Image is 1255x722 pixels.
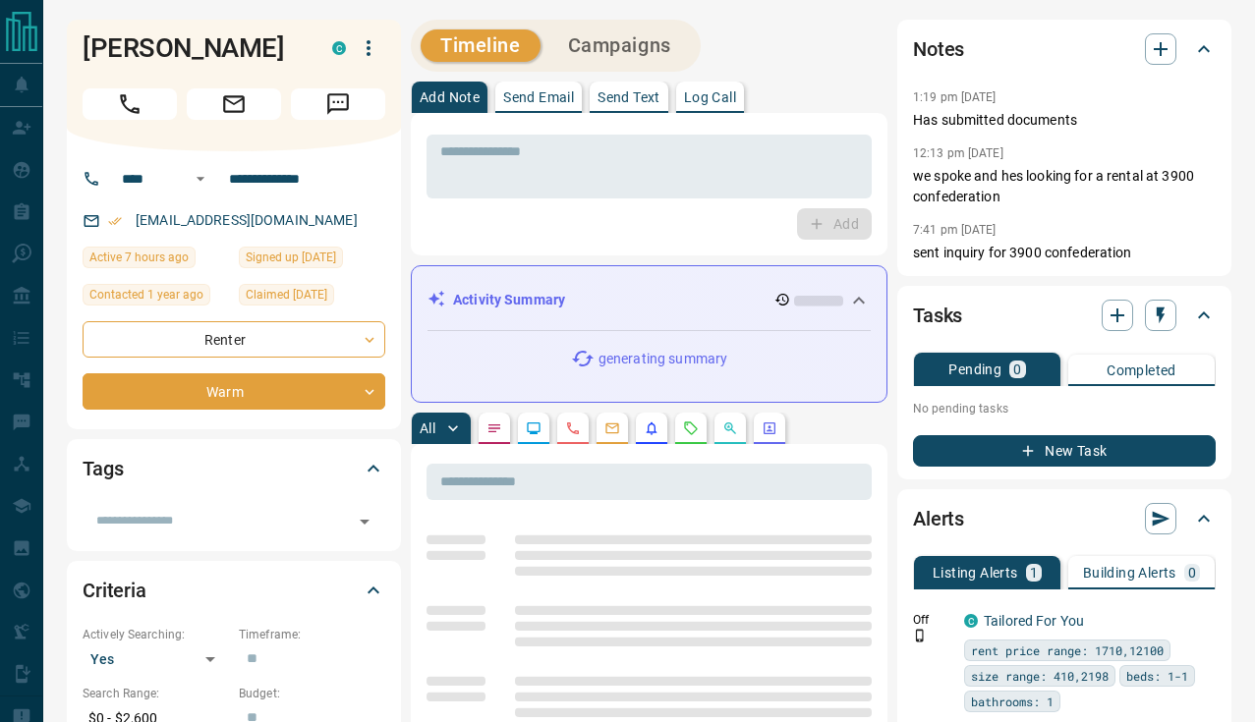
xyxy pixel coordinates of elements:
[1083,566,1176,580] p: Building Alerts
[722,420,738,436] svg: Opportunities
[239,247,385,274] div: Mon Jul 15 2024
[239,685,385,702] p: Budget:
[83,247,229,274] div: Wed Aug 13 2025
[913,110,1216,131] p: Has submitted documents
[421,29,541,62] button: Timeline
[291,88,385,120] span: Message
[108,214,122,228] svg: Email Verified
[971,640,1164,660] span: rent price range: 1710,12100
[420,421,435,435] p: All
[913,503,964,534] h2: Alerts
[246,285,327,305] span: Claimed [DATE]
[246,248,336,267] span: Signed up [DATE]
[913,90,997,104] p: 1:19 pm [DATE]
[89,285,203,305] span: Contacted 1 year ago
[644,420,659,436] svg: Listing Alerts
[598,90,660,104] p: Send Text
[971,692,1054,711] span: bathrooms: 1
[913,300,962,331] h2: Tasks
[83,321,385,358] div: Renter
[913,435,1216,467] button: New Task
[239,626,385,643] p: Timeframe:
[948,362,1001,376] p: Pending
[913,223,997,237] p: 7:41 pm [DATE]
[984,613,1084,629] a: Tailored For You
[83,643,229,675] div: Yes
[136,212,358,228] a: [EMAIL_ADDRESS][DOMAIN_NAME]
[428,282,871,318] div: Activity Summary
[1188,566,1196,580] p: 0
[526,420,542,436] svg: Lead Browsing Activity
[83,445,385,492] div: Tags
[420,90,480,104] p: Add Note
[83,567,385,614] div: Criteria
[83,284,229,311] div: Wed Jul 24 2024
[913,629,927,642] svg: Push Notification Only
[351,508,378,535] button: Open
[565,420,581,436] svg: Calls
[964,614,978,628] div: condos.ca
[453,290,565,310] p: Activity Summary
[83,373,385,410] div: Warm
[1030,566,1038,580] p: 1
[189,167,212,191] button: Open
[933,566,1018,580] p: Listing Alerts
[486,420,502,436] svg: Notes
[913,495,1216,542] div: Alerts
[332,41,346,55] div: condos.ca
[83,453,123,484] h2: Tags
[503,90,574,104] p: Send Email
[83,685,229,702] p: Search Range:
[83,575,146,606] h2: Criteria
[89,248,189,267] span: Active 7 hours ago
[913,33,964,65] h2: Notes
[913,166,1216,207] p: we spoke and hes looking for a rental at 3900 confederation
[239,284,385,311] div: Mon Aug 11 2025
[548,29,691,62] button: Campaigns
[913,292,1216,339] div: Tasks
[913,26,1216,73] div: Notes
[762,420,777,436] svg: Agent Actions
[684,90,736,104] p: Log Call
[913,243,1216,263] p: sent inquiry for 3900 confederation
[1126,666,1188,686] span: beds: 1-1
[913,146,1003,160] p: 12:13 pm [DATE]
[913,611,952,629] p: Off
[913,394,1216,423] p: No pending tasks
[83,32,303,64] h1: [PERSON_NAME]
[83,88,177,120] span: Call
[1107,363,1176,377] p: Completed
[599,349,727,369] p: generating summary
[971,666,1109,686] span: size range: 410,2198
[1013,362,1021,376] p: 0
[604,420,620,436] svg: Emails
[187,88,281,120] span: Email
[83,626,229,643] p: Actively Searching:
[683,420,699,436] svg: Requests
